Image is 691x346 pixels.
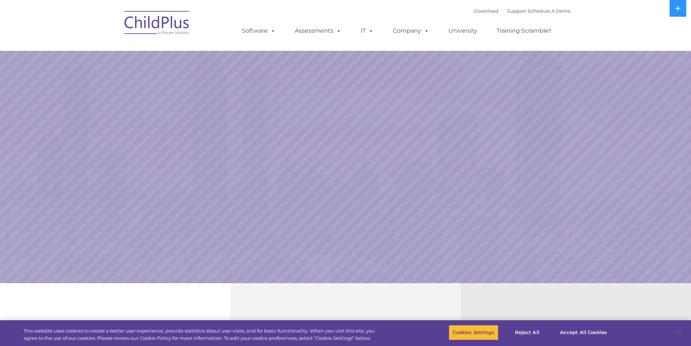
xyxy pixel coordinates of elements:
[556,325,611,340] button: Accept All Cookies
[528,8,571,14] a: Schedule A Demo
[507,8,526,14] a: Support
[441,24,485,38] a: University
[489,24,559,38] a: Training Scramble!!
[235,24,283,38] a: Software
[288,24,349,38] a: Assessments
[386,24,436,38] a: Company
[505,325,550,340] button: Reject All
[24,327,380,342] div: This website uses cookies to create a better user experience, provide statistics about user visit...
[121,6,193,42] img: ChildPlus by Procare Solutions
[474,8,498,14] a: Download
[449,325,498,340] button: Cookies Settings
[353,24,381,38] a: IT
[671,325,687,341] button: Close
[470,206,585,237] a: Learn More
[474,8,571,14] font: |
